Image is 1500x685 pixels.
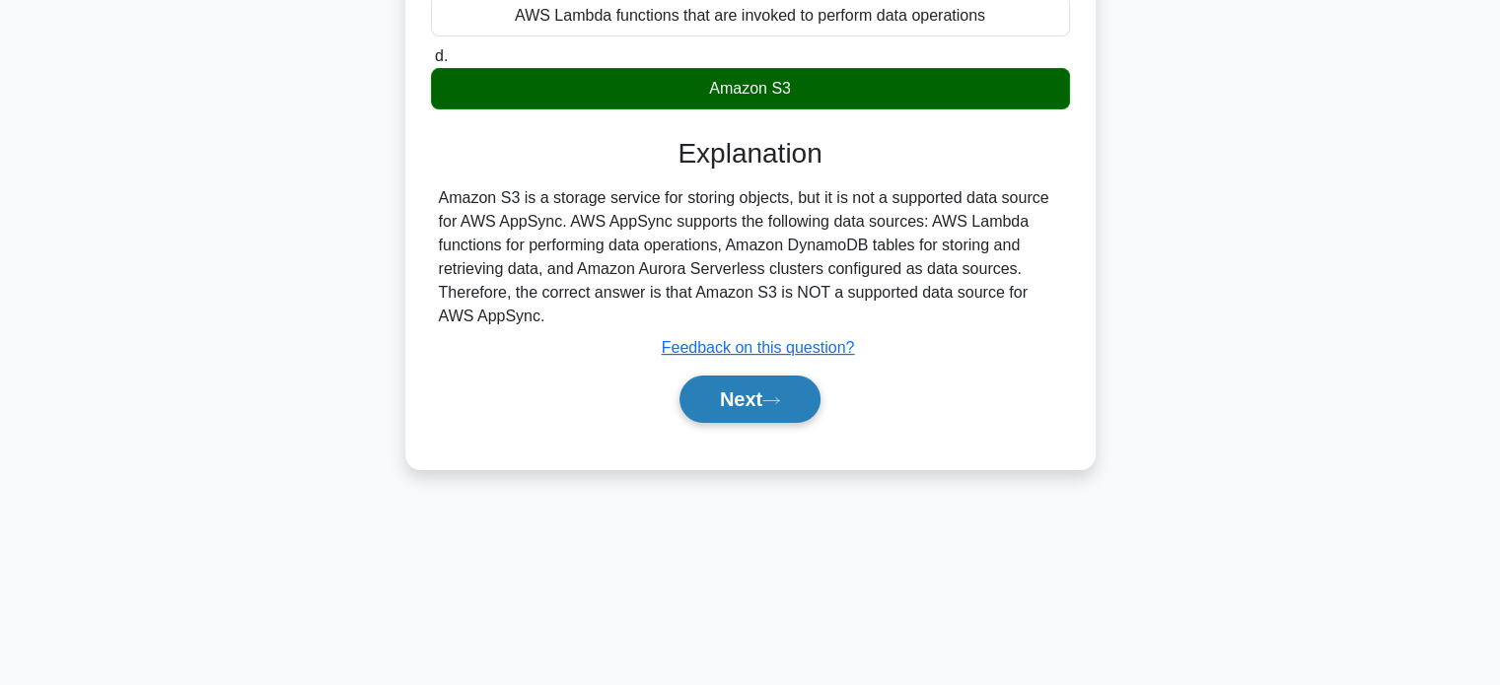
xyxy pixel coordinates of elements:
h3: Explanation [443,137,1058,171]
button: Next [679,376,821,423]
div: Amazon S3 [431,68,1070,109]
span: d. [435,47,448,64]
div: Amazon S3 is a storage service for storing objects, but it is not a supported data source for AWS... [439,186,1062,328]
a: Feedback on this question? [662,339,855,356]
